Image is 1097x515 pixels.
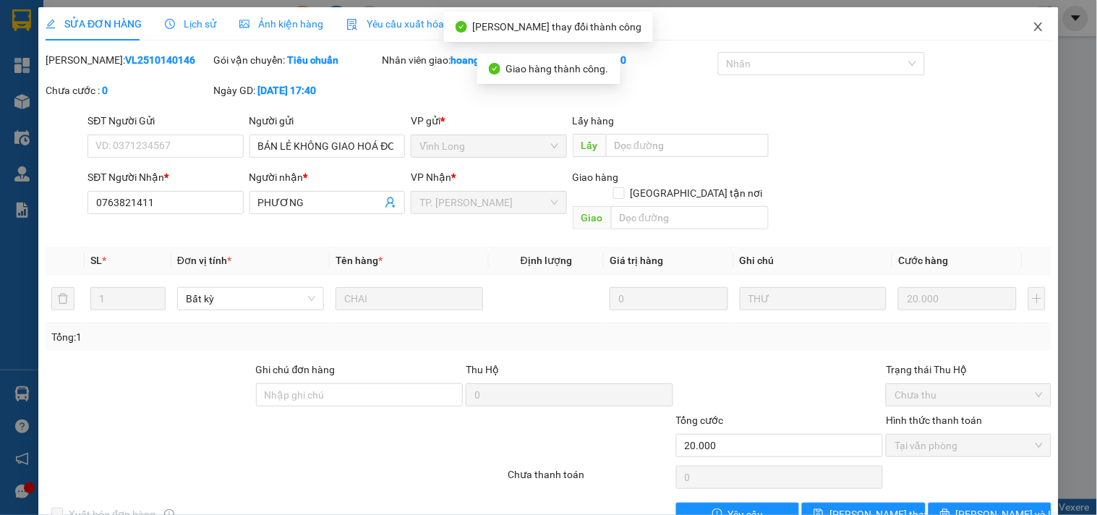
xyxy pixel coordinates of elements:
button: delete [51,287,74,310]
span: [GEOGRAPHIC_DATA] tận nơi [625,185,769,201]
span: user-add [385,197,396,208]
span: SL [90,255,102,266]
span: check-circle [456,21,467,33]
input: Ghi Chú [740,287,887,310]
input: 0 [610,287,728,310]
span: Lấy hàng [573,115,615,127]
label: Hình thức thanh toán [886,414,982,426]
input: Dọc đường [606,134,769,157]
span: Cước hàng [898,255,948,266]
span: Lấy [573,134,606,157]
input: 0 [898,287,1017,310]
button: plus [1028,287,1046,310]
b: Tiêu chuẩn [288,54,339,66]
span: Yêu cầu xuất hóa đơn điện tử [346,18,499,30]
div: Trạng thái Thu Hộ [886,362,1051,378]
span: Vĩnh Long [419,135,558,157]
span: Chưa thu [895,384,1042,406]
div: Tổng: 1 [51,329,424,345]
span: TP. Hồ Chí Minh [419,192,558,213]
span: clock-circle [165,19,175,29]
b: VL2510140146 [125,54,195,66]
span: Tên hàng [336,255,383,266]
div: SĐT Người Nhận [87,169,243,185]
span: Bất kỳ [186,288,315,310]
div: Chưa thanh toán [506,467,674,492]
span: SỬA ĐƠN HÀNG [46,18,142,30]
span: close [1033,21,1044,33]
span: edit [46,19,56,29]
b: hoangmaisg.kimma [451,54,542,66]
input: Ghi chú đơn hàng [256,383,464,407]
button: Close [1018,7,1059,48]
span: [PERSON_NAME] thay đổi thành công [473,21,642,33]
span: Tại văn phòng [895,435,1042,456]
img: icon [346,19,358,30]
span: Giá trị hàng [610,255,663,266]
span: Đơn vị tính [177,255,231,266]
span: Định lượng [521,255,572,266]
th: Ghi chú [734,247,892,275]
label: Ghi chú đơn hàng [256,364,336,375]
b: [DATE] 17:40 [258,85,317,96]
input: VD: Bàn, Ghế [336,287,482,310]
div: Người gửi [249,113,405,129]
div: Cước rồi : [550,52,714,68]
b: 0 [102,85,108,96]
div: VP gửi [411,113,566,129]
div: Nhân viên giao: [382,52,547,68]
span: Giao [573,206,611,229]
input: Dọc đường [611,206,769,229]
div: Gói vận chuyển: [214,52,379,68]
div: Chưa cước : [46,82,210,98]
span: Tổng cước [676,414,724,426]
div: Người nhận [249,169,405,185]
div: [PERSON_NAME]: [46,52,210,68]
div: Ngày GD: [214,82,379,98]
span: check-circle [489,63,500,75]
span: Ảnh kiện hàng [239,18,323,30]
span: Lịch sử [165,18,216,30]
div: SĐT Người Gửi [87,113,243,129]
span: Giao hàng [573,171,619,183]
span: Thu Hộ [466,364,499,375]
span: picture [239,19,249,29]
span: VP Nhận [411,171,451,183]
span: Giao hàng thành công. [506,63,609,75]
